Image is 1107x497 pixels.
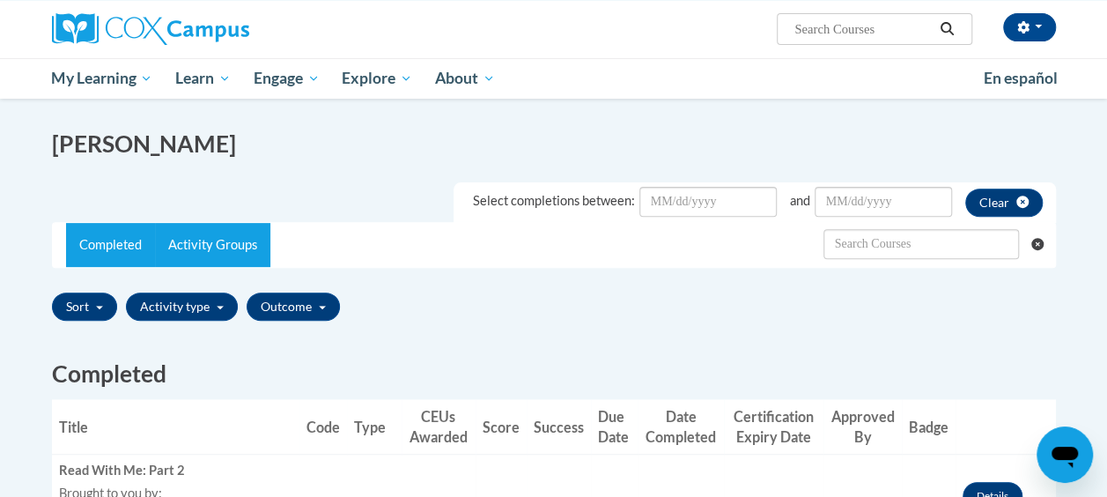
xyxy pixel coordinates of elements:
button: Activity type [126,293,238,321]
a: My Learning [41,58,165,99]
a: Completed [66,223,155,267]
input: Date Input [639,187,777,217]
th: Actions [956,399,1056,455]
th: Due Date [591,399,638,455]
th: Approved By [823,399,902,455]
button: Sort [52,293,117,321]
span: My Learning [51,68,152,89]
th: Code [299,399,347,455]
button: clear [965,189,1043,217]
div: Main menu [39,58,1069,99]
th: Date Completed [638,399,724,455]
input: Search Withdrawn Transcripts [823,229,1019,259]
input: Date Input [815,187,952,217]
span: and [790,193,810,208]
iframe: Button to launch messaging window [1037,427,1093,483]
h2: [PERSON_NAME] [52,128,541,160]
th: Score [476,399,527,455]
th: Title [52,399,299,455]
a: Explore [330,58,424,99]
th: Certification Expiry Date [724,399,823,455]
button: Search [934,19,960,40]
a: Engage [242,58,331,99]
button: Clear searching [1031,223,1055,265]
span: En español [984,69,1058,87]
a: About [424,58,506,99]
input: Search Courses [793,19,934,40]
img: Cox Campus [52,13,249,45]
h2: Completed [52,358,1056,390]
div: Read With Me: Part 2 [59,462,292,480]
span: Explore [342,68,412,89]
button: Account Settings [1003,13,1056,41]
span: Learn [175,68,231,89]
th: Type [347,399,402,455]
th: CEUs Awarded [402,399,476,455]
th: Badge [902,399,956,455]
span: Select completions between: [473,193,635,208]
a: Cox Campus [52,13,369,45]
span: About [435,68,495,89]
a: En español [972,60,1069,97]
a: Activity Groups [155,223,270,267]
button: Outcome [247,293,340,321]
a: Learn [164,58,242,99]
span: Engage [254,68,320,89]
th: Success [527,399,591,455]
